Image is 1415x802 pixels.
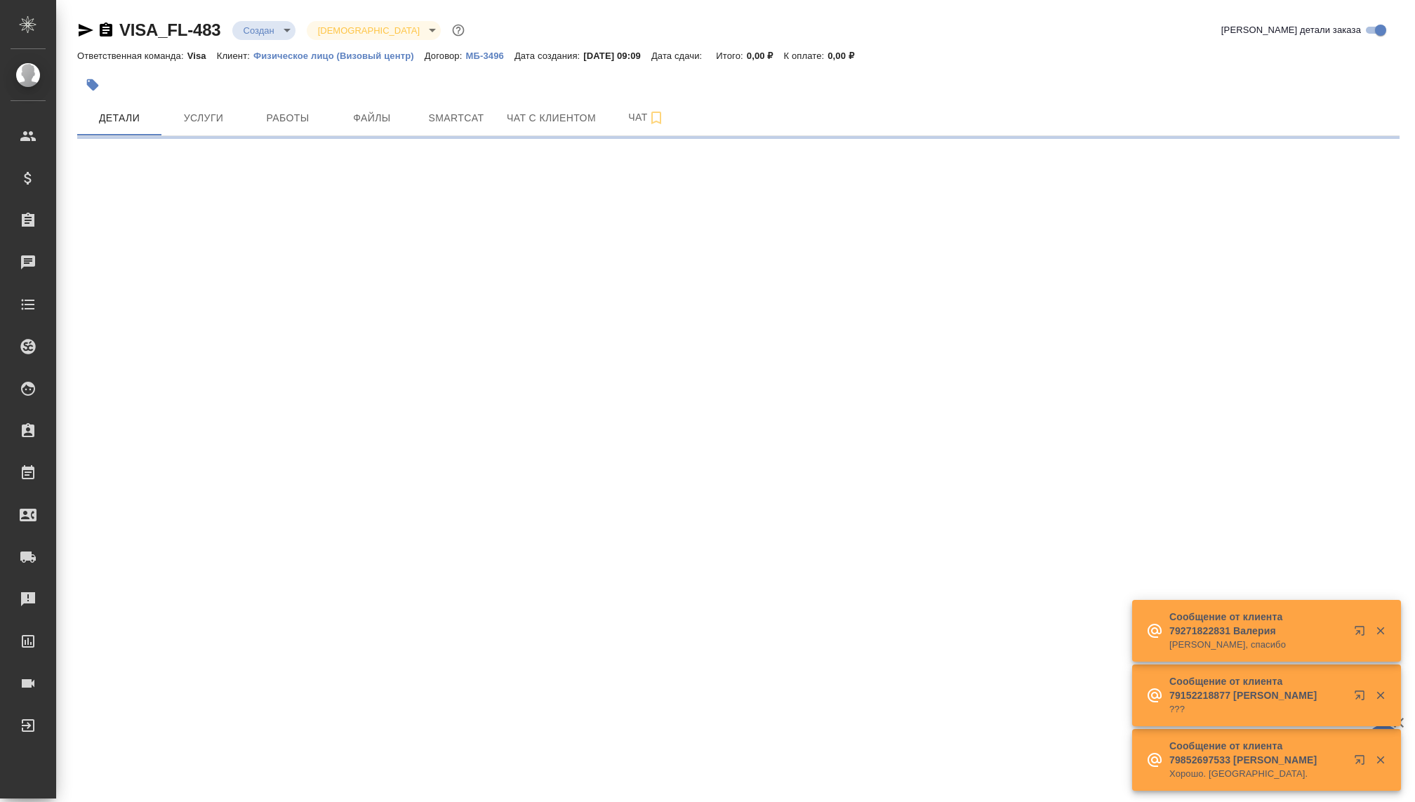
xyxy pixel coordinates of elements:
button: Доп статусы указывают на важность/срочность заказа [449,21,467,39]
svg: Подписаться [648,109,665,126]
span: Чат [613,109,680,126]
a: МБ-3496 [465,49,514,61]
button: Закрыть [1366,754,1395,766]
span: Smartcat [423,109,490,127]
p: Сообщение от клиента 79152218877 [PERSON_NAME] [1169,674,1345,702]
p: Договор: [425,51,466,61]
span: Услуги [170,109,237,127]
p: Сообщение от клиента 79852697533 [PERSON_NAME] [1169,739,1345,767]
button: [DEMOGRAPHIC_DATA] [314,25,424,36]
button: Открыть в новой вкладке [1346,617,1379,650]
span: [PERSON_NAME] детали заказа [1221,23,1361,37]
a: VISA_FL-483 [119,20,221,39]
p: Дата создания: [514,51,583,61]
p: Visa [187,51,217,61]
button: Создан [239,25,279,36]
p: Хорошо. [GEOGRAPHIC_DATA]. [1169,767,1345,781]
div: Создан [307,21,441,40]
p: [DATE] 09:09 [583,51,651,61]
p: ??? [1169,702,1345,716]
p: Ответственная команда: [77,51,187,61]
p: Итого: [716,51,746,61]
button: Скопировать ссылку для ЯМессенджера [77,22,94,39]
span: Работы [254,109,321,127]
p: Клиент: [217,51,253,61]
button: Добавить тэг [77,69,108,100]
div: Создан [232,21,295,40]
span: Детали [86,109,153,127]
p: Физическое лицо (Визовый центр) [253,51,425,61]
a: Физическое лицо (Визовый центр) [253,49,425,61]
span: Чат с клиентом [507,109,596,127]
p: Дата сдачи: [651,51,705,61]
span: Файлы [338,109,406,127]
button: Скопировать ссылку [98,22,114,39]
button: Закрыть [1366,689,1395,702]
button: Открыть в новой вкладке [1346,746,1379,780]
p: [PERSON_NAME], спасибо [1169,638,1345,652]
button: Закрыть [1366,624,1395,637]
p: 0,00 ₽ [828,51,865,61]
p: 0,00 ₽ [747,51,784,61]
button: Открыть в новой вкладке [1346,681,1379,715]
p: МБ-3496 [465,51,514,61]
p: Сообщение от клиента 79271822831 Валерия [1169,610,1345,638]
p: К оплате: [784,51,828,61]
